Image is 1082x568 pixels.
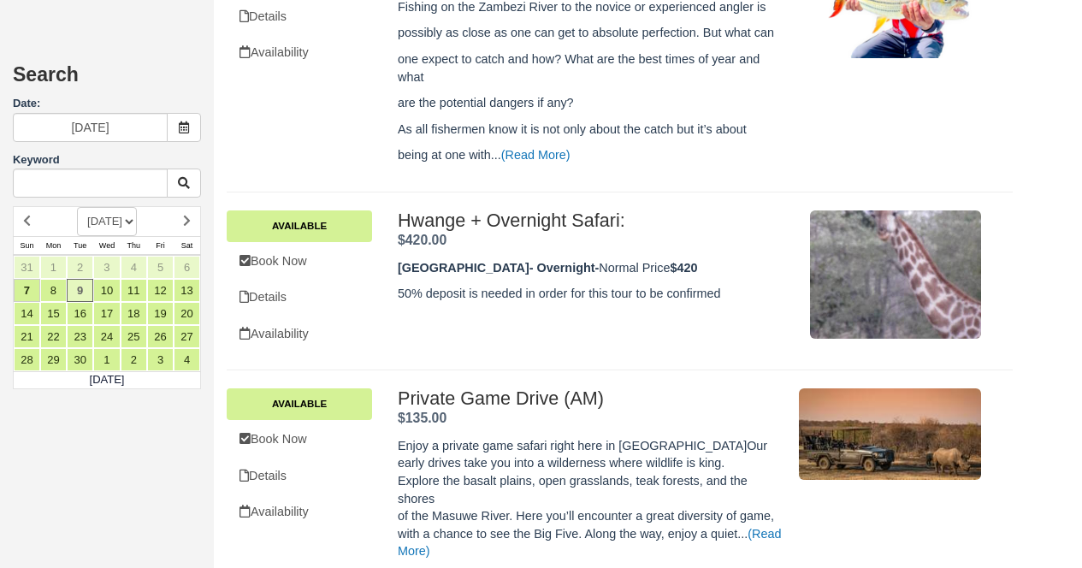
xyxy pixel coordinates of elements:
span: $420.00 [398,233,446,247]
a: 17 [93,302,120,325]
strong: [GEOGRAPHIC_DATA]- Overnight [398,261,595,275]
a: 13 [174,279,200,302]
a: 29 [40,348,67,371]
a: 19 [147,302,174,325]
strong: Price: $135 [398,411,446,425]
a: 21 [14,325,40,348]
p: 50% deposit is needed in order for this tour to be confirmed [398,285,786,303]
a: 27 [174,325,200,348]
span: Normal Price [599,261,697,275]
a: 2 [121,348,147,371]
a: 26 [147,325,174,348]
a: Book Now [227,244,372,279]
a: Available [227,210,372,241]
label: Date: [13,96,201,112]
td: [DATE] [14,371,201,388]
a: Details [227,459,372,494]
th: Tue [67,236,93,255]
a: 9 [67,279,93,302]
a: (Read More) [501,148,571,162]
a: 24 [93,325,120,348]
a: 28 [14,348,40,371]
a: Availability [227,35,372,70]
a: 14 [14,302,40,325]
p: being at one with... [398,146,786,164]
th: Wed [93,236,120,255]
th: Sun [14,236,40,255]
th: Sat [174,236,200,255]
strong: - [595,261,600,275]
a: 1 [40,256,67,279]
img: M84-1 [810,210,981,339]
a: Details [227,280,372,315]
a: 3 [147,348,174,371]
a: 20 [174,302,200,325]
a: 5 [147,256,174,279]
a: 22 [40,325,67,348]
label: Keyword [13,153,60,166]
h2: Search [13,64,201,96]
a: 12 [147,279,174,302]
a: 4 [121,256,147,279]
strong: $420 [671,261,698,275]
h2: Hwange + Overnight Safari: [398,210,786,231]
strong: Price: $420 [398,233,446,247]
a: 11 [121,279,147,302]
th: Fri [147,236,174,255]
p: As all fishermen know it is not only about the catch but it’s about [398,121,786,139]
a: 15 [40,302,67,325]
a: 31 [14,256,40,279]
a: 7 [14,279,40,302]
a: Availability [227,494,372,530]
a: Book Now [227,422,372,457]
a: 10 [93,279,120,302]
p: Enjoy a private game safari right here in [GEOGRAPHIC_DATA]Our early drives take you into a wilde... [398,437,786,560]
a: 30 [67,348,93,371]
a: Available [227,388,372,419]
p: are the potential dangers if any? [398,94,786,112]
a: 8 [40,279,67,302]
button: Keyword Search [167,169,201,198]
a: 6 [174,256,200,279]
a: 23 [67,325,93,348]
a: 25 [121,325,147,348]
h2: Private Game Drive (AM) [398,388,786,409]
span: $135.00 [398,411,446,425]
a: 1 [93,348,120,371]
a: Availability [227,317,372,352]
th: Thu [121,236,147,255]
p: possibly as close as one can get to absolute perfection. But what can [398,24,786,42]
a: 3 [93,256,120,279]
a: 4 [174,348,200,371]
p: one expect to catch and how? What are the best times of year and what [398,50,786,86]
a: 16 [67,302,93,325]
img: M67-1 [799,388,980,479]
a: 2 [67,256,93,279]
th: Mon [40,236,67,255]
a: 18 [121,302,147,325]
